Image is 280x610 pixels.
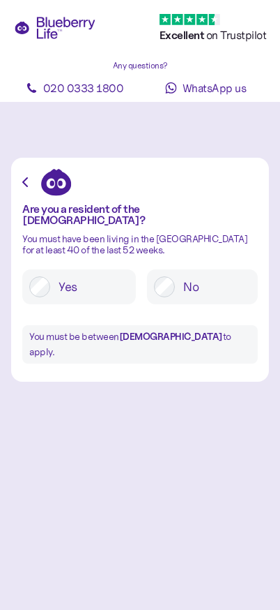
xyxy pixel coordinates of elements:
a: 020 0333 1800 [12,74,137,102]
span: Excellent ️ [160,29,206,42]
div: Are you a resident of the [DEMOGRAPHIC_DATA]? [22,204,258,226]
div: You must be between to apply. [22,325,258,363]
span: Any questions? [113,60,168,70]
span: on Trustpilot [206,28,267,42]
a: WhatsApp us [143,74,268,102]
label: No [175,276,251,297]
div: You must have been living in the [GEOGRAPHIC_DATA] for at least 40 of the last 52 weeks. [22,233,258,255]
label: Yes [50,276,129,297]
span: 020 0333 1800 [43,81,124,95]
span: WhatsApp us [182,81,247,95]
b: [DEMOGRAPHIC_DATA] [119,330,223,342]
